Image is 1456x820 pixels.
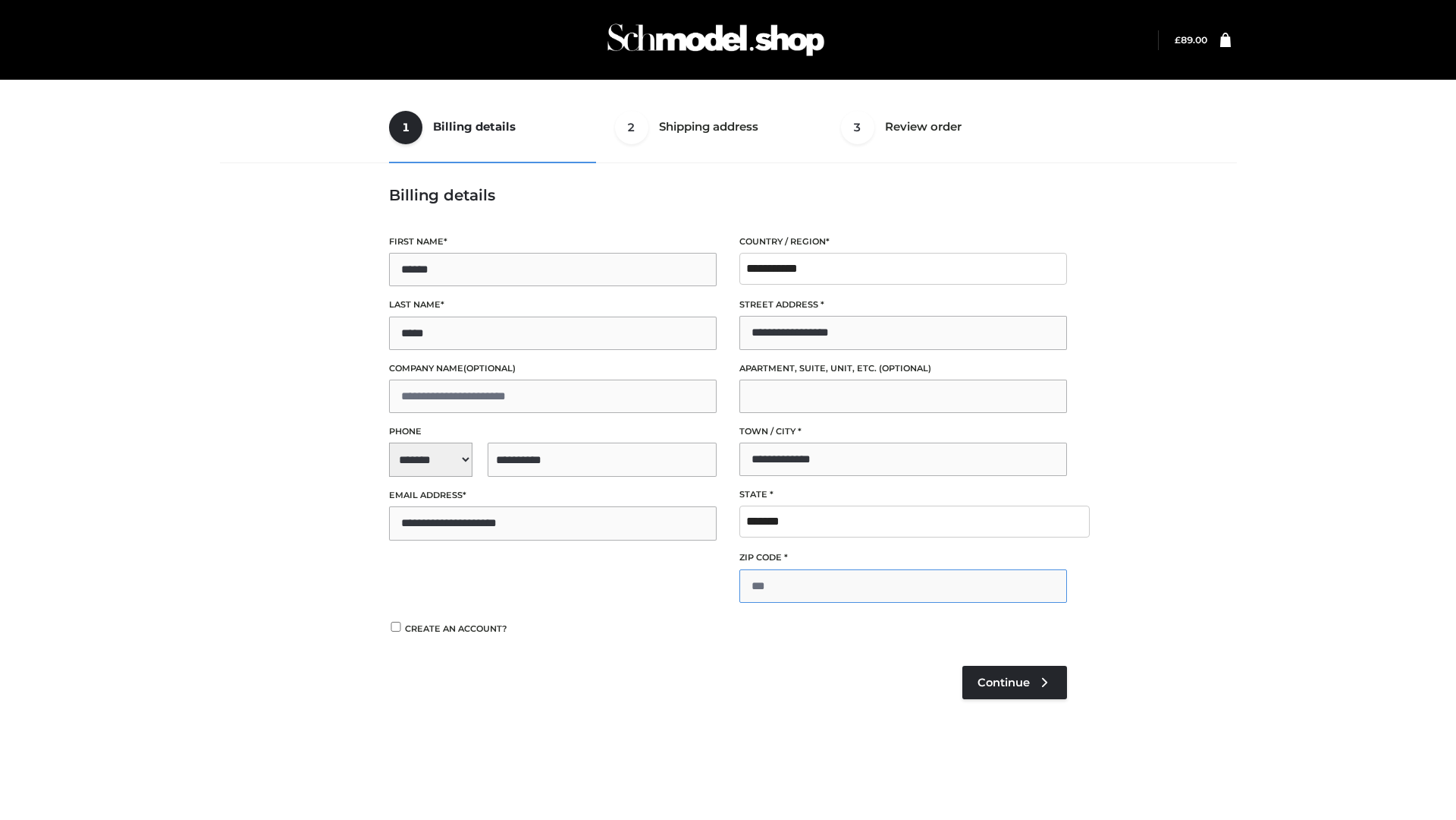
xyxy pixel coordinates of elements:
label: Country / Region [739,235,1067,249]
span: (optional) [879,363,931,374]
a: £89.00 [1175,34,1207,46]
label: Street address [739,298,1067,312]
input: Create an account? [389,622,403,632]
span: Create an account? [405,623,507,634]
label: Apartment, suite, unit, etc. [739,361,1067,376]
label: Last name [389,298,717,312]
h3: Billing details [389,186,1067,204]
label: ZIP Code [739,550,1067,565]
label: Company name [389,361,717,376]
label: First name [389,235,717,249]
label: Town / City [739,424,1067,439]
label: State [739,487,1067,502]
span: (optional) [463,363,516,374]
a: Continue [962,666,1067,699]
bdi: 89.00 [1175,34,1207,46]
span: Continue [977,676,1030,689]
span: £ [1175,34,1181,46]
img: Schmodel Admin 964 [602,10,830,70]
label: Phone [389,424,717,439]
label: Email address [389,488,717,503]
